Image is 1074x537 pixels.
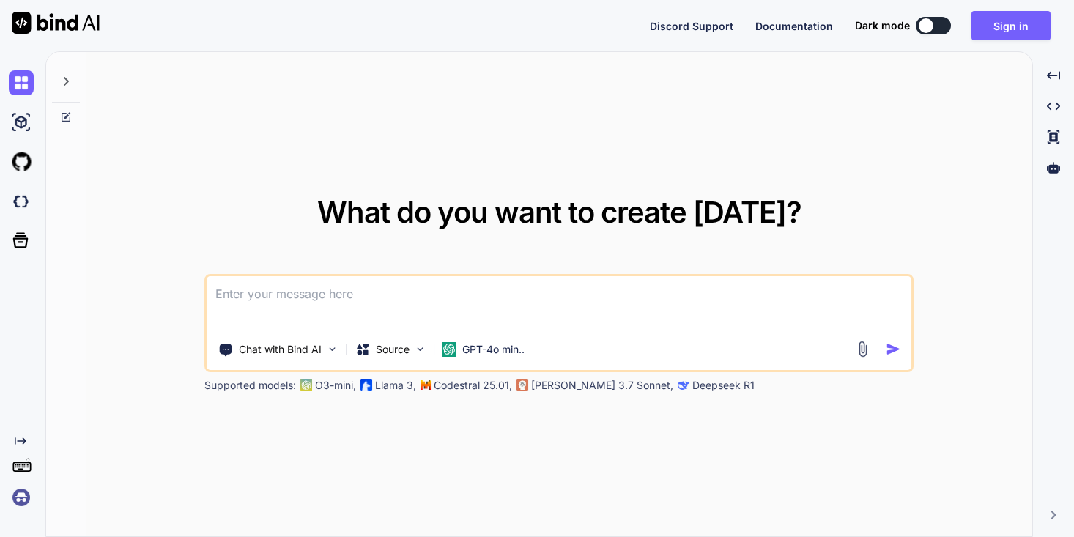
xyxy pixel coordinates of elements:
[9,70,34,95] img: chat
[462,342,525,357] p: GPT-4o min..
[9,189,34,214] img: darkCloudIdeIcon
[9,149,34,174] img: githubLight
[375,378,416,393] p: Llama 3,
[9,485,34,510] img: signin
[531,378,673,393] p: [PERSON_NAME] 3.7 Sonnet,
[971,11,1051,40] button: Sign in
[204,378,296,393] p: Supported models:
[12,12,100,34] img: Bind AI
[376,342,410,357] p: Source
[854,341,871,358] img: attachment
[692,378,755,393] p: Deepseek R1
[414,343,426,355] img: Pick Models
[650,20,733,32] span: Discord Support
[755,20,833,32] span: Documentation
[442,342,456,357] img: GPT-4o mini
[421,380,431,390] img: Mistral-AI
[650,18,733,34] button: Discord Support
[317,194,801,230] span: What do you want to create [DATE]?
[300,379,312,391] img: GPT-4
[360,379,372,391] img: Llama2
[755,18,833,34] button: Documentation
[516,379,528,391] img: claude
[9,110,34,135] img: ai-studio
[886,341,901,357] img: icon
[315,378,356,393] p: O3-mini,
[434,378,512,393] p: Codestral 25.01,
[678,379,689,391] img: claude
[326,343,338,355] img: Pick Tools
[239,342,322,357] p: Chat with Bind AI
[855,18,910,33] span: Dark mode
